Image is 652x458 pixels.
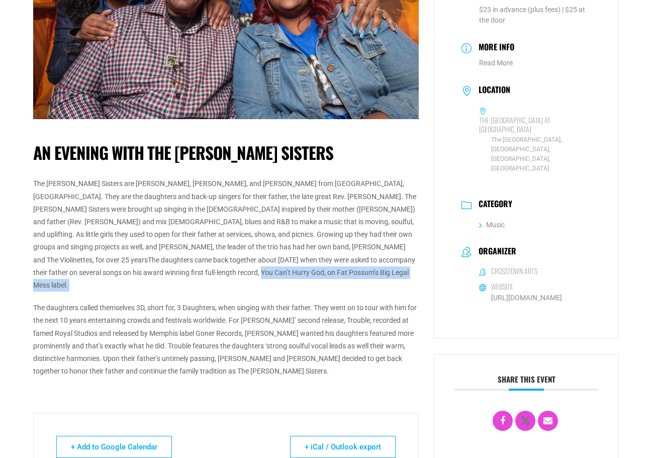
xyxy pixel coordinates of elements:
h6: Website [491,282,513,291]
a: + Add to Google Calendar [56,436,172,458]
h3: More Info [474,41,514,55]
p: The [PERSON_NAME] Sisters are [PERSON_NAME], [PERSON_NAME], and [PERSON_NAME] from [GEOGRAPHIC_DA... [33,177,419,292]
h3: Location [474,85,510,97]
h6: Crosstown Arts [491,266,537,276]
a: + iCal / Outlook export [290,436,396,458]
span: The [GEOGRAPHIC_DATA], [GEOGRAPHIC_DATA], [GEOGRAPHIC_DATA], [GEOGRAPHIC_DATA] [479,135,592,173]
h6: The [GEOGRAPHIC_DATA] at [GEOGRAPHIC_DATA] [479,116,592,134]
a: Share on Facebook [493,411,513,431]
h1: An Evening with the [PERSON_NAME] Sisters [33,143,419,163]
h3: Share this event [454,375,599,391]
h3: Category [474,199,512,211]
h3: Organizer [474,246,516,258]
a: X Social Network [515,411,535,431]
a: [URL][DOMAIN_NAME] [491,294,562,302]
dd: $23 in advance (plus fees) | $25 at the door [461,5,592,26]
p: The daughters called themselves 3D, short for, 3 Daughters, when singing with their father. They ... [33,302,419,378]
a: Read More [479,59,513,67]
a: Email [538,411,558,431]
a: Music [479,221,505,229]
